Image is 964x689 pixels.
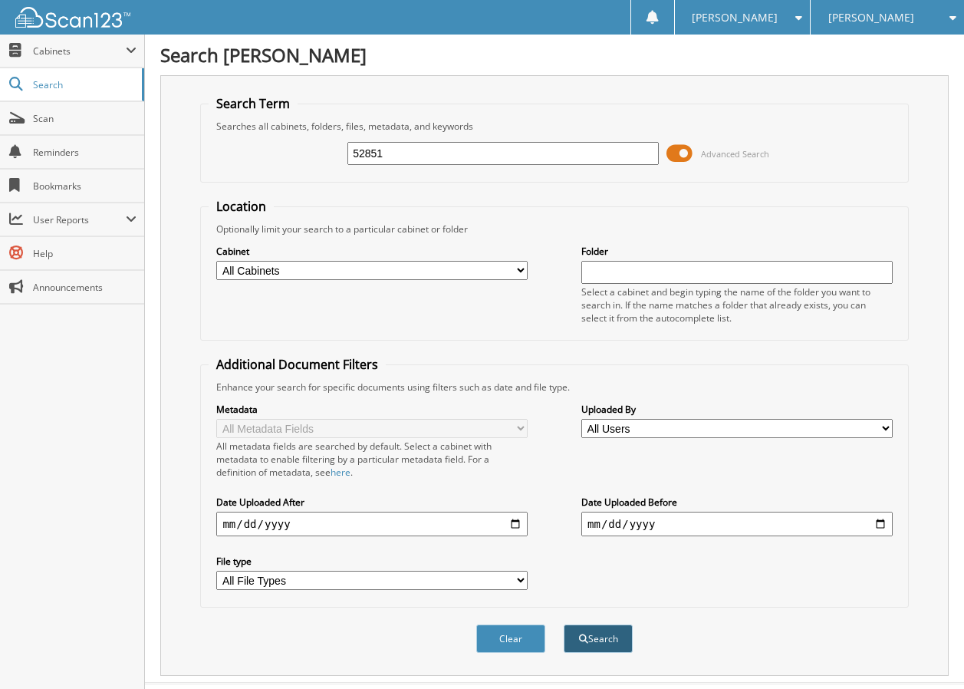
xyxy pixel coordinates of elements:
span: Bookmarks [33,180,137,193]
span: Cabinets [33,45,126,58]
span: User Reports [33,213,126,226]
span: [PERSON_NAME] [828,13,914,22]
iframe: Chat Widget [887,615,964,689]
span: Advanced Search [701,148,769,160]
span: [PERSON_NAME] [692,13,778,22]
button: Clear [476,625,545,653]
span: Reminders [33,146,137,159]
legend: Search Term [209,95,298,112]
label: Uploaded By [581,403,893,416]
input: start [216,512,528,536]
legend: Location [209,198,274,215]
a: here [331,466,350,479]
label: Metadata [216,403,528,416]
label: Date Uploaded Before [581,496,893,509]
span: Scan [33,112,137,125]
div: Searches all cabinets, folders, files, metadata, and keywords [209,120,900,133]
button: Search [564,625,633,653]
div: All metadata fields are searched by default. Select a cabinet with metadata to enable filtering b... [216,440,528,479]
label: Folder [581,245,893,258]
span: Help [33,247,137,260]
legend: Additional Document Filters [209,356,386,373]
h1: Search [PERSON_NAME] [160,42,949,68]
div: Select a cabinet and begin typing the name of the folder you want to search in. If the name match... [581,285,893,325]
div: Optionally limit your search to a particular cabinet or folder [209,223,900,236]
label: File type [216,555,528,568]
img: scan123-logo-white.svg [15,7,130,28]
div: Enhance your search for specific documents using filters such as date and file type. [209,381,900,394]
span: Announcements [33,281,137,294]
label: Date Uploaded After [216,496,528,509]
label: Cabinet [216,245,528,258]
input: end [581,512,893,536]
span: Search [33,78,134,91]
